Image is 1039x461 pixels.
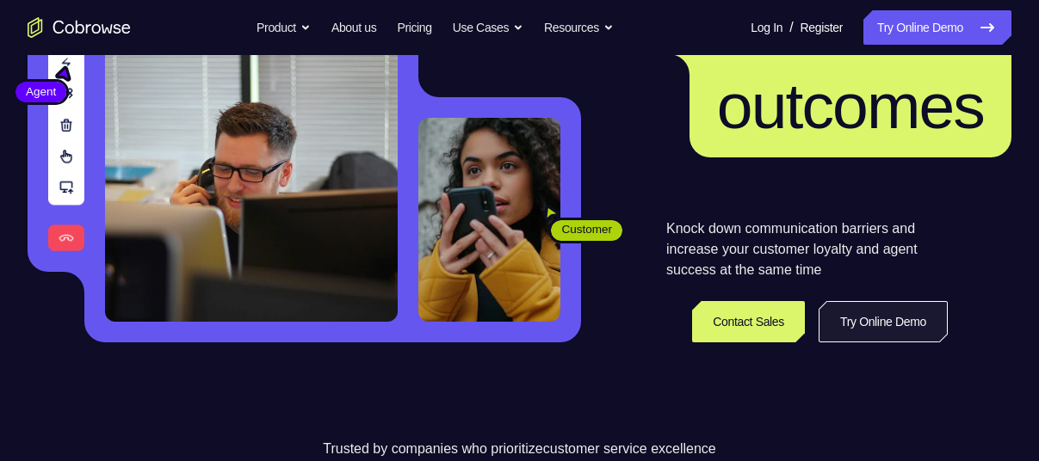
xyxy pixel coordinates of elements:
[397,10,431,45] a: Pricing
[453,10,523,45] button: Use Cases
[751,10,782,45] a: Log In
[801,10,843,45] a: Register
[331,10,376,45] a: About us
[543,441,716,456] span: customer service excellence
[789,17,793,38] span: /
[28,17,131,38] a: Go to the home page
[692,301,805,342] a: Contact Sales
[863,10,1011,45] a: Try Online Demo
[717,70,984,142] span: outcomes
[105,15,398,322] img: A customer support agent talking on the phone
[819,301,948,342] a: Try Online Demo
[257,10,311,45] button: Product
[544,10,614,45] button: Resources
[666,218,948,280] p: Knock down communication barriers and increase your customer loyalty and agent success at the sam...
[418,118,560,322] img: A customer holding their phone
